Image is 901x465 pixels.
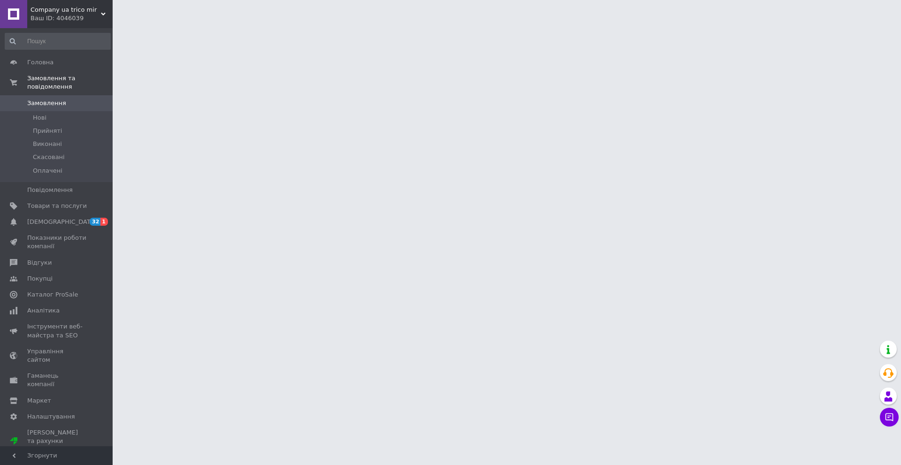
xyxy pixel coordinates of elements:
[27,290,78,299] span: Каталог ProSale
[27,347,87,364] span: Управління сайтом
[27,372,87,389] span: Гаманець компанії
[27,186,73,194] span: Повідомлення
[27,202,87,210] span: Товари та послуги
[33,127,62,135] span: Прийняті
[27,58,53,67] span: Головна
[27,274,53,283] span: Покупці
[27,218,97,226] span: [DEMOGRAPHIC_DATA]
[33,153,65,161] span: Скасовані
[100,218,108,226] span: 1
[33,114,46,122] span: Нові
[27,74,113,91] span: Замовлення та повідомлення
[27,306,60,315] span: Аналітика
[27,412,75,421] span: Налаштування
[27,445,87,454] div: Prom мікс 1 000
[27,259,52,267] span: Відгуки
[31,6,101,14] span: Company ua trico mir
[5,33,111,50] input: Пошук
[33,140,62,148] span: Виконані
[33,167,62,175] span: Оплачені
[27,99,66,107] span: Замовлення
[880,408,899,427] button: Чат з покупцем
[27,428,87,454] span: [PERSON_NAME] та рахунки
[27,322,87,339] span: Інструменти веб-майстра та SEO
[90,218,100,226] span: 32
[27,396,51,405] span: Маркет
[27,234,87,251] span: Показники роботи компанії
[31,14,113,23] div: Ваш ID: 4046039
